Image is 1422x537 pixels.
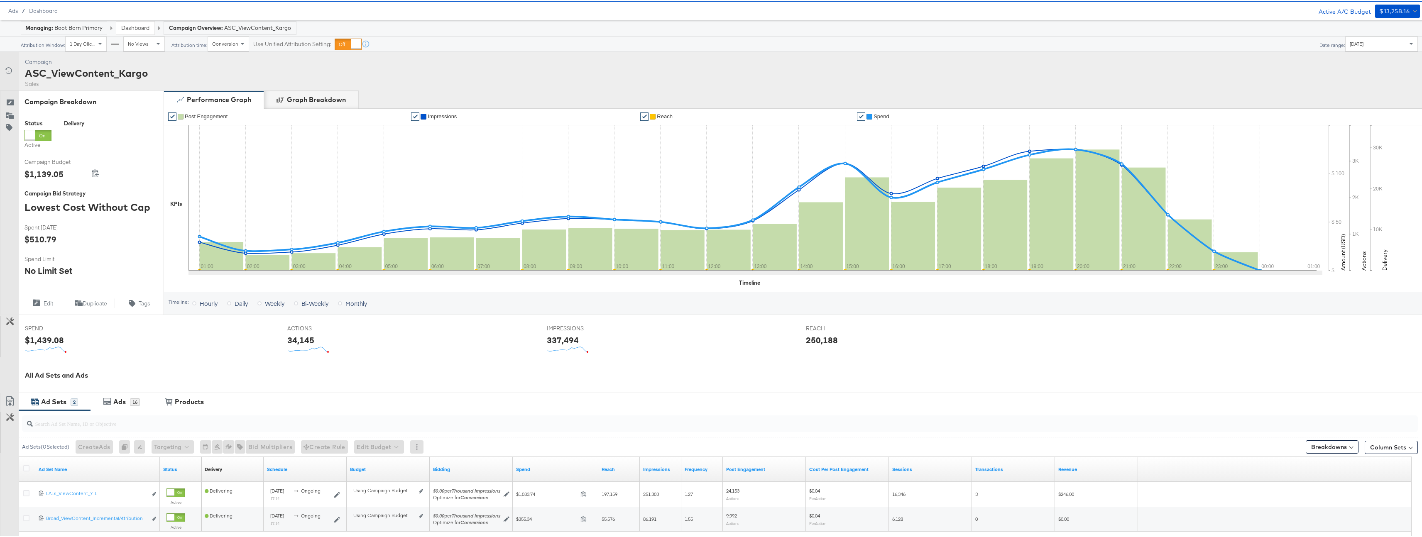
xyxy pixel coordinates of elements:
[270,511,284,517] span: [DATE]
[25,333,64,345] div: $1,439.08
[187,94,251,103] div: Performance Graph
[24,157,87,165] span: Campaign Budget
[24,118,51,126] div: Status
[205,511,233,517] span: Delivering
[516,515,577,521] span: $355.34
[602,515,615,521] span: 55,576
[809,465,886,471] a: The average cost per action related to your Page's posts as a result of your ad.
[1310,3,1371,16] div: Active A/C Budget
[301,486,321,493] span: ongoing
[892,490,906,496] span: 16,346
[1058,490,1074,496] span: $246.00
[64,118,84,126] div: Delivery
[24,140,51,148] label: Active
[41,396,66,405] div: Ad Sets
[726,486,739,493] span: 24,153
[270,486,284,493] span: [DATE]
[70,39,97,46] span: 1 Day Clicks
[1381,248,1388,269] text: Delivery
[685,490,693,496] span: 1.27
[119,439,134,452] div: 0
[411,111,419,120] a: ✔
[428,112,457,118] span: Impressions
[1319,41,1345,47] div: Date range:
[301,511,321,517] span: ongoing
[1350,39,1363,46] span: [DATE]
[46,489,147,496] div: LALs_ViewContent_7-1
[24,222,87,230] span: Spent [DATE]
[353,511,417,517] div: Using Campaign Budget
[171,41,208,47] div: Attribution time:
[270,520,279,525] sub: 17:14
[1058,515,1069,521] span: $0.00
[1306,439,1358,452] button: Breakdowns
[353,486,417,493] div: Using Campaign Budget
[726,520,739,525] sub: Actions
[640,111,649,120] a: ✔
[1379,5,1410,15] div: $13,258.16
[46,489,147,498] a: LALs_ViewContent_7-1
[24,264,72,276] div: No Limit Set
[25,65,148,79] div: ASC_ViewContent_Kargo
[253,39,331,47] label: Use Unified Attribution Setting:
[46,514,147,520] div: Broad_ViewContent_IncrementalAttribution
[185,112,228,118] span: Post Engagement
[433,465,509,471] a: Shows your bid and optimisation settings for this Ad Set.
[345,298,367,306] span: Monthly
[892,465,969,471] a: Sessions - GA Sessions - The total number of sessions
[224,23,291,31] span: ASC_ViewContent_Kargo
[18,297,67,307] button: Edit
[806,333,838,345] div: 250,188
[287,94,346,103] div: Graph Breakdown
[175,396,204,405] div: Products
[168,111,176,120] a: ✔
[25,23,53,30] strong: Managing:
[460,493,488,499] em: Conversions
[301,298,328,306] span: Bi-Weekly
[643,515,656,521] span: 86,191
[975,490,978,496] span: 3
[205,465,222,471] a: Reflects the ability of your Ad Set to achieve delivery based on ad states, schedule and budget.
[1339,233,1347,269] text: Amount (USD)
[1365,439,1418,453] button: Column Sets
[24,254,87,262] span: Spend Limit
[975,515,978,521] span: 0
[892,515,903,521] span: 6,128
[44,298,53,306] span: Edit
[874,112,889,118] span: Spend
[115,297,164,307] button: Tags
[433,486,500,493] span: per
[166,498,185,504] label: Active
[67,297,115,307] button: Duplicate
[602,465,636,471] a: The number of people your ad was served to.
[857,111,865,120] a: ✔
[24,167,64,179] div: $1,139.05
[168,298,189,304] div: Timeline:
[71,397,78,405] div: 2
[809,486,820,493] span: $0.04
[267,465,343,471] a: Shows when your Ad Set is scheduled to deliver.
[643,465,678,471] a: The number of times your ad was served. On mobile apps an ad is counted as served the first time ...
[433,511,444,517] em: $0.00
[205,465,222,471] div: Delivery
[18,6,29,13] span: /
[200,298,218,306] span: Hourly
[350,465,426,471] a: Shows the current budget of Ad Set.
[212,39,238,46] span: Conversion
[726,495,739,500] sub: Actions
[270,495,279,500] sub: 17:14
[163,465,198,471] a: Shows the current state of your Ad Set.
[24,188,157,196] div: Campaign Bid Strategy
[265,298,284,306] span: Weekly
[726,465,803,471] a: The number of actions related to your Page's posts as a result of your ad.
[205,486,233,493] span: Delivering
[29,6,58,13] a: Dashboard
[516,490,577,496] span: $1,083.74
[806,323,868,331] span: REACH
[169,23,223,30] strong: Campaign Overview:
[452,486,500,493] em: Thousand Impressions
[128,39,149,46] span: No Views
[170,199,182,207] div: KPIs
[685,515,693,521] span: 1.55
[24,232,56,244] div: $510.79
